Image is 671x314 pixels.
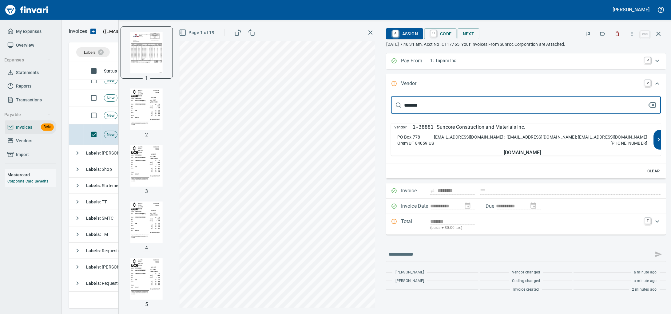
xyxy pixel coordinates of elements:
[16,69,39,77] span: Statements
[69,28,87,35] p: Invoices
[86,248,102,253] strong: Labels :
[76,47,110,57] div: Labels
[104,132,117,138] span: New
[86,281,102,286] strong: Labels :
[104,67,117,75] span: Status
[16,151,29,159] span: Import
[429,29,452,39] span: Code
[145,131,148,139] p: 2
[651,247,666,262] span: This records your message into the invoice and notifies anyone mentioned
[105,28,175,34] span: [EMAIL_ADDRESS][DOMAIN_NAME]
[386,214,666,235] div: Expand
[5,134,56,148] a: Vendors
[645,218,651,224] a: T
[613,6,650,13] h5: [PERSON_NAME]
[625,27,639,41] button: More
[645,168,662,175] span: Clear
[86,167,102,172] strong: Labels :
[104,78,117,84] span: New
[86,232,102,237] strong: Labels :
[634,278,657,284] span: a minute ago
[641,31,650,37] a: esc
[84,50,96,55] span: Labels
[126,258,168,300] img: Page 5
[87,28,99,35] button: Upload an Invoice
[104,95,117,101] span: New
[437,124,526,131] p: Suncore Construction and Materials Inc.
[7,179,48,183] a: Corporate Card Benefits
[145,75,148,82] p: 1
[86,265,167,269] span: [PERSON_NAME], Requested Info
[86,167,112,172] span: Shop
[632,287,657,293] span: 2 minutes ago
[386,53,666,69] div: Expand
[126,32,168,73] img: Page 1
[69,28,87,35] nav: breadcrumb
[395,269,424,276] span: [PERSON_NAME]
[16,82,31,90] span: Reports
[596,27,609,41] button: Labels
[16,41,34,49] span: Overview
[430,225,641,231] p: (basis + $0.00 tax)
[397,134,420,140] p: PO Box 778
[86,199,102,204] strong: Labels :
[401,80,430,88] p: Vendor
[4,56,51,64] span: Expenses
[86,151,135,155] span: [PERSON_NAME]
[611,27,624,41] button: Discard
[126,145,168,187] img: Page 3
[7,171,56,178] h6: Mastercard
[86,183,122,188] span: Statement
[117,132,128,137] span: Pages Split
[4,2,50,17] a: Finvari
[86,216,113,221] span: SMTC
[86,151,102,155] strong: Labels :
[512,269,540,276] span: Vendor changed
[394,124,413,131] span: Vendor
[145,244,148,252] p: 4
[634,269,657,276] span: a minute ago
[86,199,107,204] span: TT
[16,28,42,35] span: My Expenses
[434,134,648,140] p: [EMAIL_ADDRESS][DOMAIN_NAME] ; [EMAIL_ADDRESS][DOMAIN_NAME]; [EMAIL_ADDRESS][DOMAIN_NAME]
[611,5,651,14] button: [PERSON_NAME]
[645,57,651,63] a: P
[2,109,53,120] button: Payable
[126,88,168,130] img: Page 2
[86,281,131,286] span: Requested Info
[16,137,32,145] span: Vendors
[458,28,479,40] button: Next
[104,67,125,75] span: Status
[397,140,434,146] p: Orem UT 84059 US
[386,28,423,39] button: AAssign
[639,26,666,41] span: Close invoice
[431,30,437,37] a: C
[86,265,102,269] strong: Labels :
[386,41,666,47] p: [DATE] 7:46:31 am. Acct No. C117765: Your Invoices From Sunroc Corporation are Attached.
[16,124,32,131] span: Invoices
[386,94,666,179] div: Expand
[5,66,56,80] a: Statements
[5,120,56,134] a: InvoicesBeta
[145,301,148,308] p: 5
[401,218,430,231] p: Total
[5,38,56,52] a: Overview
[394,149,651,156] h5: [DOMAIN_NAME]
[86,183,102,188] strong: Labels :
[86,216,102,221] strong: Labels :
[513,287,539,293] span: Invoice created
[178,27,217,38] button: Page 1 of 19
[5,93,56,107] a: Transactions
[86,248,143,253] span: Requested Info, Shop
[644,167,664,176] button: Clear
[611,140,648,146] p: [PHONE_NUMBER]
[391,124,661,156] button: Vendor1-38881Suncore Construction and Materials Inc.PO Box 778Orem UT 84059 US[EMAIL_ADDRESS][DOM...
[5,148,56,162] a: Import
[645,80,651,86] a: V
[86,232,108,237] span: TM
[2,54,53,66] button: Expenses
[99,28,177,34] p: ( )
[395,278,424,284] span: [PERSON_NAME]
[391,29,418,39] span: Assign
[424,28,457,39] button: CCode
